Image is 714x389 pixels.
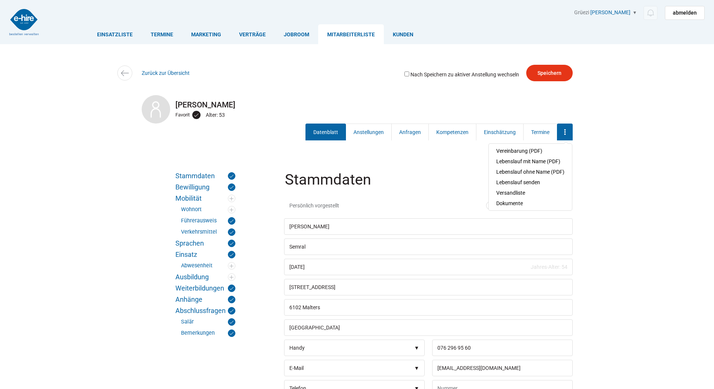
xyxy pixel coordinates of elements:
[432,360,573,376] input: Nummer
[391,124,429,140] a: Anfragen
[384,24,422,44] a: Kunden
[284,259,573,275] input: Geburtsdatum
[181,206,235,213] a: Wohnort
[175,285,235,292] a: Weiterbildungen
[181,217,235,225] a: Führerausweis
[284,279,573,295] input: Strasse / CO. Adresse
[206,110,227,120] div: Alter: 53
[318,24,384,44] a: Mitarbeiterliste
[142,70,190,76] a: Zurück zur Übersicht
[175,195,235,202] a: Mobilität
[346,124,392,140] a: Anstellungen
[181,228,235,236] a: Verkehrsmittel
[175,273,235,281] a: Ausbildung
[88,24,142,44] a: Einsatzliste
[496,146,564,156] a: Vereinbarung (PDF)
[175,172,235,180] a: Stammdaten
[175,307,235,314] a: Abschlussfragen
[181,329,235,337] a: Bemerkungen
[142,24,182,44] a: Termine
[175,183,235,191] a: Bewilligung
[230,24,275,44] a: Verträge
[175,251,235,258] a: Einsatz
[496,177,564,188] a: Lebenslauf senden
[496,167,564,177] a: Lebenslauf ohne Name (PDF)
[574,9,705,20] div: Grüezi
[275,24,318,44] a: Jobroom
[646,8,655,18] img: icon-notification.svg
[523,124,557,140] a: Termine
[496,188,564,198] a: Versandliste
[284,299,573,316] input: PLZ/Ort
[284,172,574,197] legend: Stammdaten
[284,319,573,336] input: Land
[432,340,573,356] input: Nummer
[404,72,409,76] input: Nach Speichern zu aktiver Anstellung wechseln
[496,156,564,167] a: Lebenslauf mit Name (PDF)
[181,318,235,326] a: Salär
[119,68,130,79] img: icon-arrow-left.svg
[428,124,476,140] a: Kompetenzen
[526,65,573,81] input: Speichern
[486,202,507,209] label: Nein
[305,124,346,140] a: Datenblatt
[175,240,235,247] a: Sprachen
[590,9,630,15] a: [PERSON_NAME]
[9,9,39,35] img: logo2.png
[403,70,519,78] label: Nach Speichern zu aktiver Anstellung wechseln
[284,218,573,235] input: Vorname
[496,198,564,209] a: Dokumente
[175,296,235,303] a: Anhänge
[665,6,705,20] a: abmelden
[142,100,573,109] h2: [PERSON_NAME]
[289,202,381,209] span: Persönlich vorgestellt
[182,24,230,44] a: Marketing
[476,124,524,140] a: Einschätzung
[181,262,235,270] a: Abwesenheit
[284,238,573,255] input: Nachname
